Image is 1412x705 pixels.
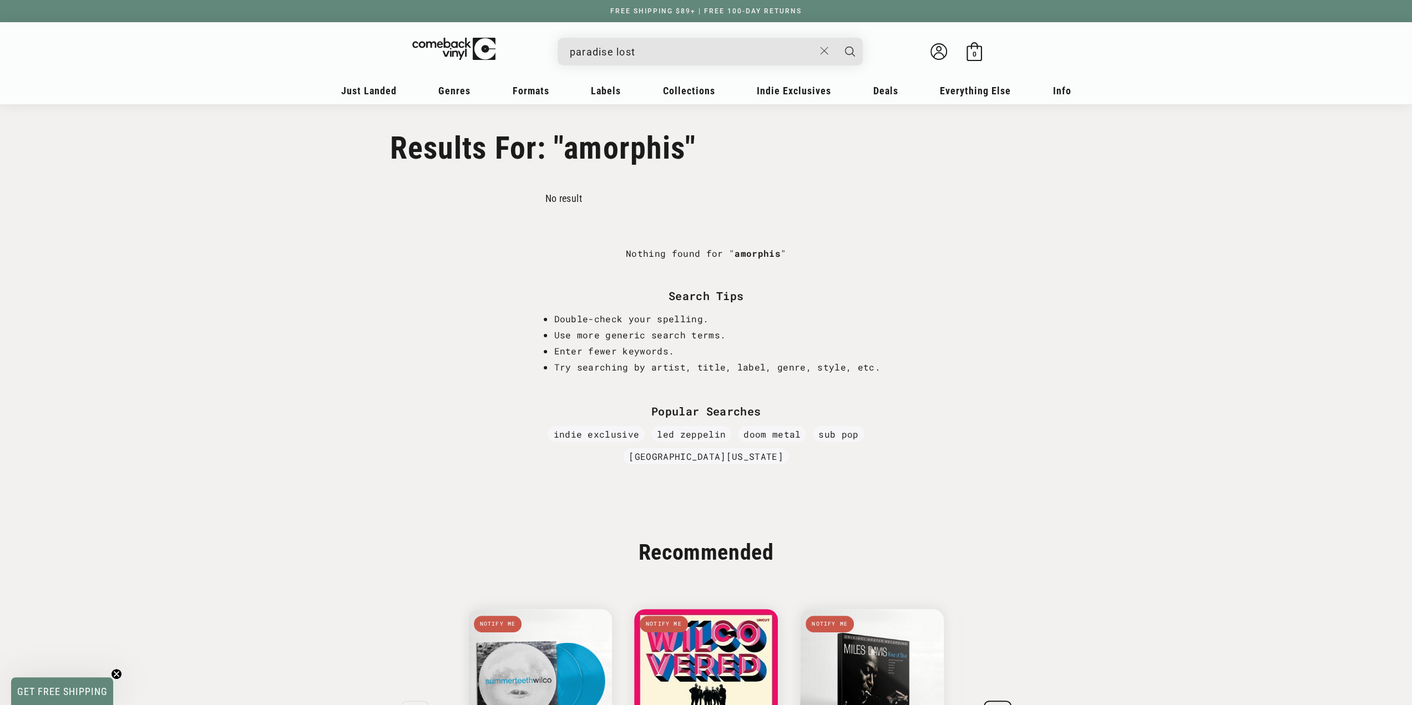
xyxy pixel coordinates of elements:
a: led zeppelin [651,426,731,442]
h1: Results For: "amorphis" [390,130,1023,166]
a: sub pop [813,426,864,442]
a: [GEOGRAPHIC_DATA][US_STATE] [623,448,789,464]
li: Try searching by artist, title, label, genre, style, etc. [554,359,880,376]
span: Everything Else [940,85,1011,97]
span: Genres [438,85,470,97]
li: Enter fewer keywords. [554,343,880,359]
span: Labels [591,85,621,97]
div: Popular Searches [512,404,900,418]
span: Just Landed [341,85,397,97]
span: Info [1053,85,1071,97]
h2: Recommended [622,538,791,567]
p: No result [545,192,582,204]
b: amorphis [735,247,781,259]
a: FREE SHIPPING $89+ | FREE 100-DAY RETURNS [599,7,813,15]
button: Close teaser [111,668,122,679]
span: Formats [513,85,549,97]
button: Close [814,39,834,63]
div: Nothing found for " " [626,207,786,290]
div: Search [558,38,863,65]
span: Deals [873,85,898,97]
button: Search [836,38,864,65]
div: Search Tips [532,289,880,302]
span: 0 [972,50,976,58]
li: Double-check your spelling. [554,311,880,327]
a: doom metal [738,426,806,442]
li: Use more generic search terms. [554,327,880,343]
a: indie exclusive [548,426,645,442]
span: GET FREE SHIPPING [17,686,108,697]
input: search [570,40,814,63]
div: GET FREE SHIPPINGClose teaser [11,677,113,705]
span: Collections [663,85,715,97]
span: Indie Exclusives [757,85,831,97]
